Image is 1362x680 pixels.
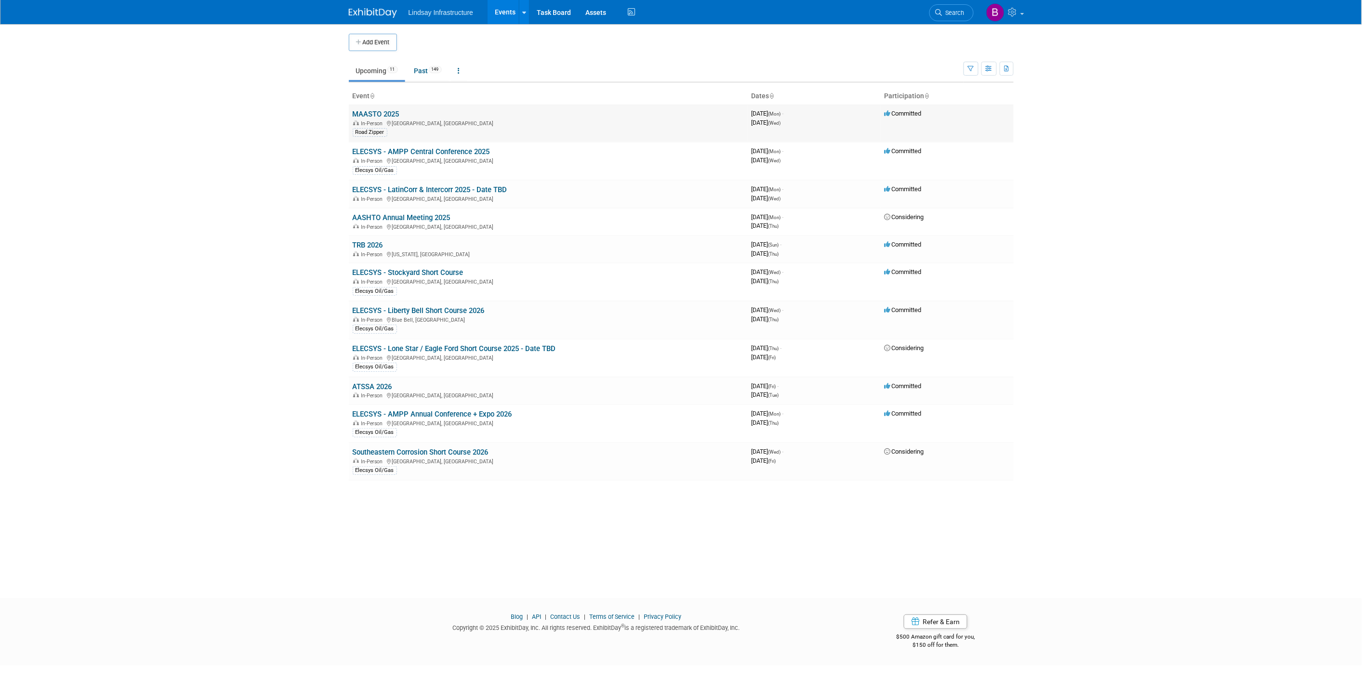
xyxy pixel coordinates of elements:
[353,420,359,425] img: In-Person Event
[768,251,779,257] span: (Thu)
[942,9,965,16] span: Search
[370,92,375,100] a: Sort by Event Name
[353,213,450,222] a: AASHTO Annual Meeting 2025
[532,613,541,620] a: API
[885,448,924,455] span: Considering
[353,128,387,137] div: Road Zipper
[768,384,776,389] span: (Fri)
[353,353,744,361] div: [GEOGRAPHIC_DATA], [GEOGRAPHIC_DATA]
[361,279,386,285] span: In-Person
[769,92,774,100] a: Sort by Start Date
[885,185,922,193] span: Committed
[885,147,922,155] span: Committed
[353,317,359,322] img: In-Person Event
[752,195,781,202] span: [DATE]
[349,88,748,105] th: Event
[782,110,784,117] span: -
[353,277,744,285] div: [GEOGRAPHIC_DATA], [GEOGRAPHIC_DATA]
[361,224,386,230] span: In-Person
[349,621,844,632] div: Copyright © 2025 ExhibitDay, Inc. All rights reserved. ExhibitDay is a registered trademark of Ex...
[353,147,490,156] a: ELECSYS - AMPP Central Conference 2025
[768,223,779,229] span: (Thu)
[768,111,781,117] span: (Mon)
[752,147,784,155] span: [DATE]
[768,458,776,464] span: (Fri)
[524,613,530,620] span: |
[881,88,1014,105] th: Participation
[353,363,397,371] div: Elecsys Oil/Gas
[885,306,922,314] span: Committed
[768,392,779,398] span: (Tue)
[885,410,922,417] span: Committed
[752,119,781,126] span: [DATE]
[858,641,1014,649] div: $150 off for them.
[353,268,463,277] a: ELECSYS - Stockyard Short Course
[780,241,782,248] span: -
[986,3,1005,22] img: Brittany Russell
[542,613,549,620] span: |
[353,185,507,194] a: ELECSYS - LatinCorr & Intercorr 2025 - Date TBD
[768,279,779,284] span: (Thu)
[885,382,922,390] span: Committed
[353,466,397,475] div: Elecsys Oil/Gas
[768,346,779,351] span: (Thu)
[550,613,580,620] a: Contact Us
[353,166,397,175] div: Elecsys Oil/Gas
[904,615,967,629] a: Refer & Earn
[353,419,744,427] div: [GEOGRAPHIC_DATA], [GEOGRAPHIC_DATA]
[782,410,784,417] span: -
[782,306,784,314] span: -
[353,110,399,118] a: MAASTO 2025
[361,458,386,465] span: In-Person
[752,382,779,390] span: [DATE]
[752,448,784,455] span: [DATE]
[387,66,398,73] span: 11
[752,185,784,193] span: [DATE]
[361,392,386,399] span: In-Person
[353,195,744,202] div: [GEOGRAPHIC_DATA], [GEOGRAPHIC_DATA]
[353,157,744,164] div: [GEOGRAPHIC_DATA], [GEOGRAPHIC_DATA]
[361,196,386,202] span: In-Person
[782,213,784,221] span: -
[752,222,779,229] span: [DATE]
[353,222,744,230] div: [GEOGRAPHIC_DATA], [GEOGRAPHIC_DATA]
[353,279,359,284] img: In-Person Event
[768,242,779,248] span: (Sun)
[782,185,784,193] span: -
[361,317,386,323] span: In-Person
[353,448,489,457] a: Southeastern Corrosion Short Course 2026
[752,250,779,257] span: [DATE]
[752,241,782,248] span: [DATE]
[353,458,359,463] img: In-Person Event
[429,66,442,73] span: 149
[752,110,784,117] span: [DATE]
[768,215,781,220] span: (Mon)
[353,120,359,125] img: In-Person Event
[353,325,397,333] div: Elecsys Oil/Gas
[885,110,922,117] span: Committed
[349,34,397,51] button: Add Event
[349,62,405,80] a: Upcoming11
[768,420,779,426] span: (Thu)
[858,627,1014,649] div: $500 Amazon gift card for you,
[768,308,781,313] span: (Wed)
[768,270,781,275] span: (Wed)
[885,241,922,248] span: Committed
[768,411,781,417] span: (Mon)
[361,158,386,164] span: In-Person
[644,613,681,620] a: Privacy Policy
[361,120,386,127] span: In-Person
[929,4,974,21] a: Search
[353,392,359,397] img: In-Person Event
[768,149,781,154] span: (Mon)
[636,613,642,620] span: |
[361,251,386,258] span: In-Person
[353,241,383,249] a: TRB 2026
[768,355,776,360] span: (Fri)
[752,213,784,221] span: [DATE]
[582,613,588,620] span: |
[752,410,784,417] span: [DATE]
[782,268,784,275] span: -
[885,213,924,221] span: Considering
[353,428,397,437] div: Elecsys Oil/Gas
